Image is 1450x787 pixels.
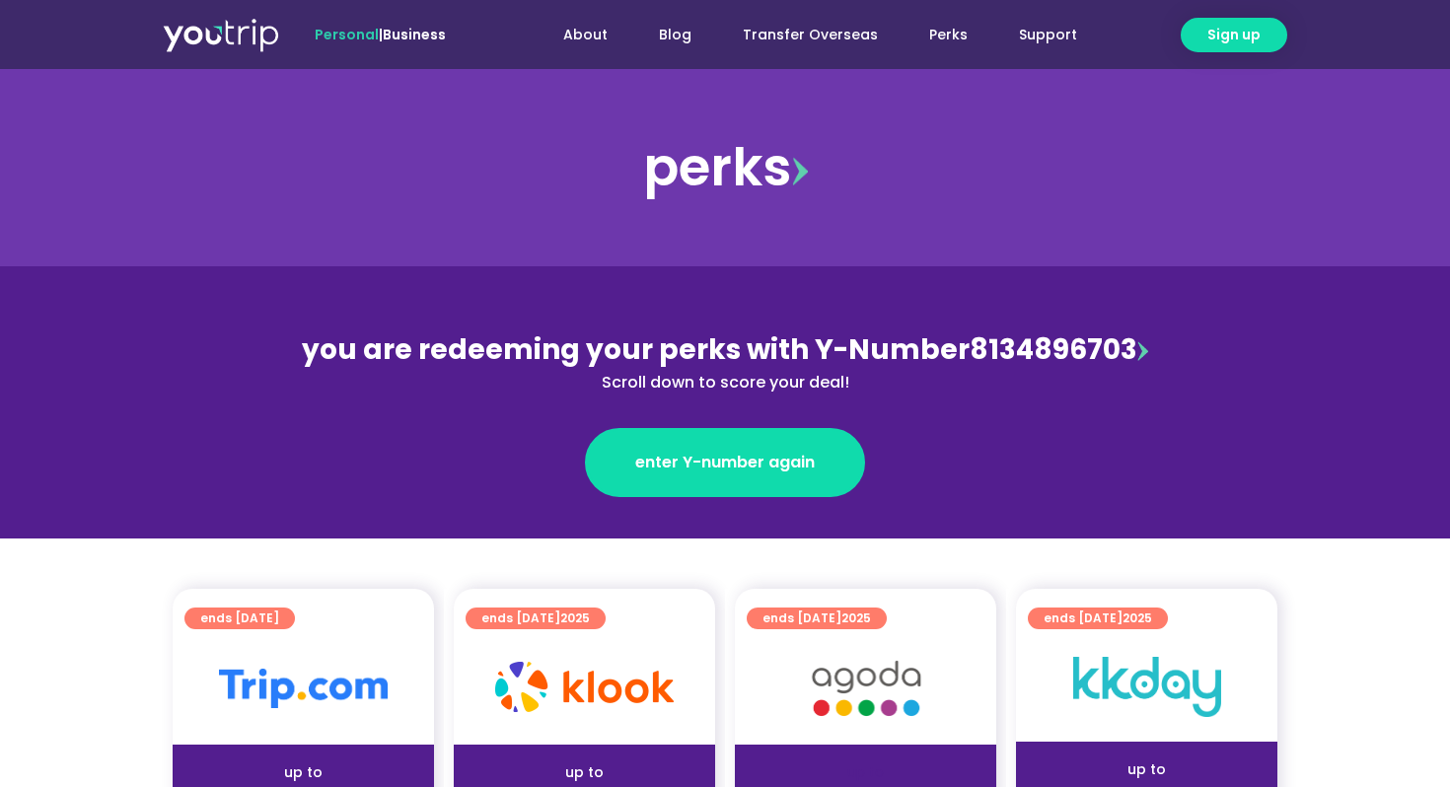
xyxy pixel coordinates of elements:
[297,329,1153,394] div: 8134896703
[1028,608,1168,629] a: ends [DATE]2025
[633,17,717,53] a: Blog
[383,25,446,44] a: Business
[560,609,590,626] span: 2025
[188,762,418,783] div: up to
[1207,25,1261,45] span: Sign up
[200,608,279,629] span: ends [DATE]
[470,762,699,783] div: up to
[904,17,993,53] a: Perks
[184,608,295,629] a: ends [DATE]
[993,17,1103,53] a: Support
[717,17,904,53] a: Transfer Overseas
[1123,609,1152,626] span: 2025
[481,608,590,629] span: ends [DATE]
[635,451,815,474] span: enter Y-number again
[297,371,1153,394] div: Scroll down to score your deal!
[841,609,871,626] span: 2025
[1032,759,1262,780] div: up to
[538,17,633,53] a: About
[1181,18,1287,52] a: Sign up
[847,762,884,782] span: up to
[1044,608,1152,629] span: ends [DATE]
[315,25,446,44] span: |
[762,608,871,629] span: ends [DATE]
[747,608,887,629] a: ends [DATE]2025
[302,330,970,369] span: you are redeeming your perks with Y-Number
[499,17,1103,53] nav: Menu
[466,608,606,629] a: ends [DATE]2025
[315,25,379,44] span: Personal
[585,428,865,497] a: enter Y-number again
